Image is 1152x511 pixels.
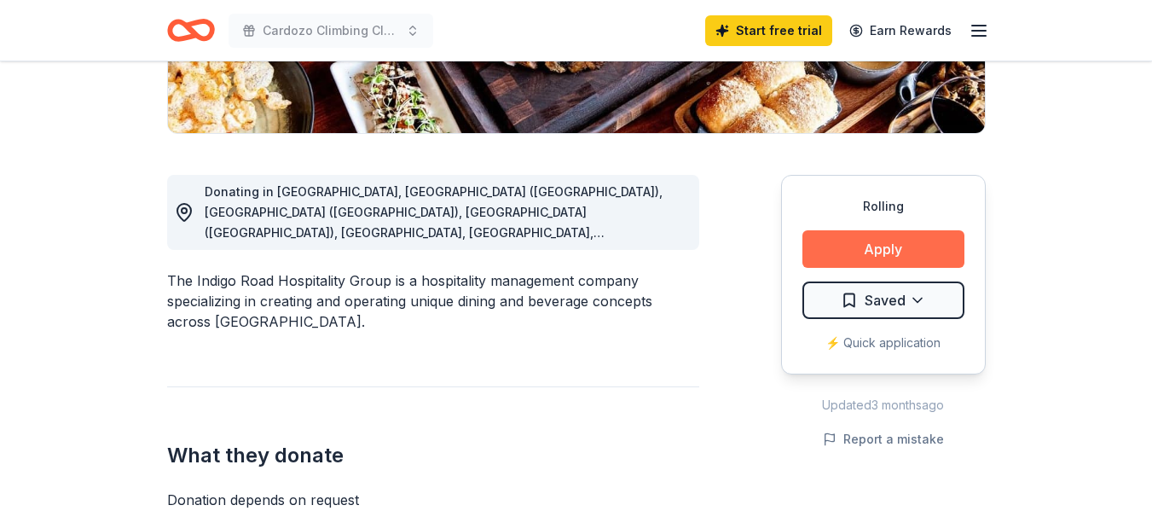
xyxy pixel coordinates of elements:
[839,15,962,46] a: Earn Rewards
[823,429,944,450] button: Report a mistake
[167,442,699,469] h2: What they donate
[781,395,986,415] div: Updated 3 months ago
[229,14,433,48] button: Cardozo Climbing Club kick off
[802,282,964,319] button: Saved
[865,289,906,311] span: Saved
[167,270,699,332] div: The Indigo Road Hospitality Group is a hospitality management company specializing in creating an...
[802,196,964,217] div: Rolling
[802,230,964,268] button: Apply
[263,20,399,41] span: Cardozo Climbing Club kick off
[167,490,699,510] div: Donation depends on request
[802,333,964,353] div: ⚡️ Quick application
[205,184,663,281] span: Donating in [GEOGRAPHIC_DATA], [GEOGRAPHIC_DATA] ([GEOGRAPHIC_DATA]), [GEOGRAPHIC_DATA] ([GEOGRAP...
[167,10,215,50] a: Home
[705,15,832,46] a: Start free trial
